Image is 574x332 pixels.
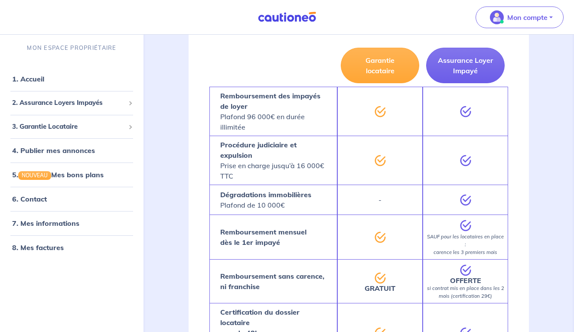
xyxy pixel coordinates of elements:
img: Cautioneo [254,12,320,23]
em: SAUF pour les locataires en place : carence les 3 premiers mois [427,234,504,255]
p: Plafond 96 000€ en durée illimitée [220,91,326,132]
span: 3. Garantie Locataire [12,121,125,131]
div: 1. Accueil [3,70,140,88]
em: si contrat mis en place dans les 2 mois (certification 29€) [427,285,504,299]
button: illu_account_valid_menu.svgMon compte [476,7,564,28]
strong: Procédure judiciaire et expulsion [220,140,297,159]
div: 4. Publier mes annonces [3,142,140,159]
a: 1. Accueil [12,75,44,83]
strong: Remboursement des impayés de loyer [220,91,320,111]
div: 6. Contact [3,190,140,208]
p: Prise en charge jusqu’à 16 000€ TTC [220,140,326,181]
span: 2. Assurance Loyers Impayés [12,98,125,108]
div: 8. Mes factures [3,239,140,256]
p: MON ESPACE PROPRIÉTAIRE [27,44,116,52]
div: 5.NOUVEAUMes bons plans [3,166,140,183]
a: 5.NOUVEAUMes bons plans [12,170,104,179]
div: 2. Assurance Loyers Impayés [3,94,140,111]
strong: Dégradations immobilières [220,190,311,199]
button: Assurance Loyer Impayé [426,48,505,83]
p: Mon compte [507,12,548,23]
a: 8. Mes factures [12,243,64,252]
div: 3. Garantie Locataire [3,118,140,135]
a: 6. Contact [12,195,47,203]
a: 4. Publier mes annonces [12,146,95,155]
strong: Remboursement sans carence, ni franchise [220,272,324,291]
img: illu_account_valid_menu.svg [490,10,504,24]
p: Plafond de 10 000€ [220,189,311,210]
strong: GRATUIT [365,284,395,293]
div: - [337,185,423,215]
button: Garantie locataire [341,48,419,83]
div: 7. Mes informations [3,215,140,232]
strong: Remboursement mensuel dès le 1er impayé [220,228,307,247]
a: 7. Mes informations [12,219,79,228]
strong: OFFERTE [450,276,481,285]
